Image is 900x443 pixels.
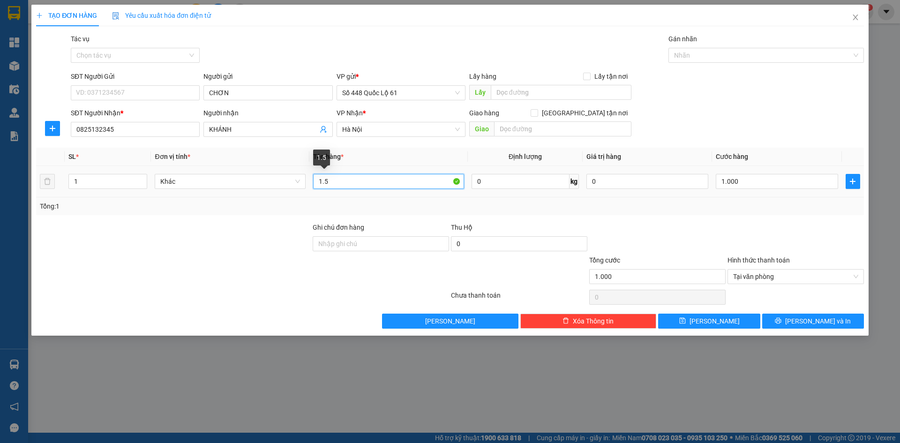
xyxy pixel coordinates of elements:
[45,121,60,136] button: plus
[570,174,579,189] span: kg
[313,224,364,231] label: Ghi chú đơn hàng
[36,12,43,19] span: plus
[203,71,332,82] div: Người gửi
[68,153,76,160] span: SL
[71,35,90,43] label: Tác vụ
[509,153,542,160] span: Định lượng
[112,12,120,20] img: icon
[451,224,472,231] span: Thu Hộ
[852,14,859,21] span: close
[679,317,686,325] span: save
[40,174,55,189] button: delete
[494,121,631,136] input: Dọc đường
[469,85,491,100] span: Lấy
[846,174,860,189] button: plus
[342,86,460,100] span: Số 448 Quốc Lộ 61
[491,85,631,100] input: Dọc đường
[469,109,499,117] span: Giao hàng
[469,121,494,136] span: Giao
[160,174,300,188] span: Khác
[469,73,496,80] span: Lấy hàng
[586,153,621,160] span: Giá trị hàng
[71,71,200,82] div: SĐT Người Gửi
[842,5,869,31] button: Close
[337,71,465,82] div: VP gửi
[762,314,864,329] button: printer[PERSON_NAME] và In
[727,256,790,264] label: Hình thức thanh toán
[538,108,631,118] span: [GEOGRAPHIC_DATA] tận nơi
[155,153,190,160] span: Đơn vị tính
[382,314,518,329] button: [PERSON_NAME]
[313,150,330,165] div: 1.5
[203,108,332,118] div: Người nhận
[40,201,347,211] div: Tổng: 1
[450,290,588,307] div: Chưa thanh toán
[716,153,748,160] span: Cước hàng
[589,256,620,264] span: Tổng cước
[586,174,708,189] input: 0
[775,317,781,325] span: printer
[658,314,760,329] button: save[PERSON_NAME]
[36,12,97,19] span: TẠO ĐƠN HÀNG
[591,71,631,82] span: Lấy tận nơi
[320,126,327,133] span: user-add
[733,270,858,284] span: Tại văn phòng
[846,178,860,185] span: plus
[313,174,464,189] input: VD: Bàn, Ghế
[313,236,449,251] input: Ghi chú đơn hàng
[71,108,200,118] div: SĐT Người Nhận
[785,316,851,326] span: [PERSON_NAME] và In
[520,314,657,329] button: deleteXóa Thông tin
[562,317,569,325] span: delete
[45,125,60,132] span: plus
[690,316,740,326] span: [PERSON_NAME]
[337,109,363,117] span: VP Nhận
[112,12,211,19] span: Yêu cầu xuất hóa đơn điện tử
[668,35,697,43] label: Gán nhãn
[573,316,614,326] span: Xóa Thông tin
[342,122,460,136] span: Hà Nội
[425,316,475,326] span: [PERSON_NAME]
